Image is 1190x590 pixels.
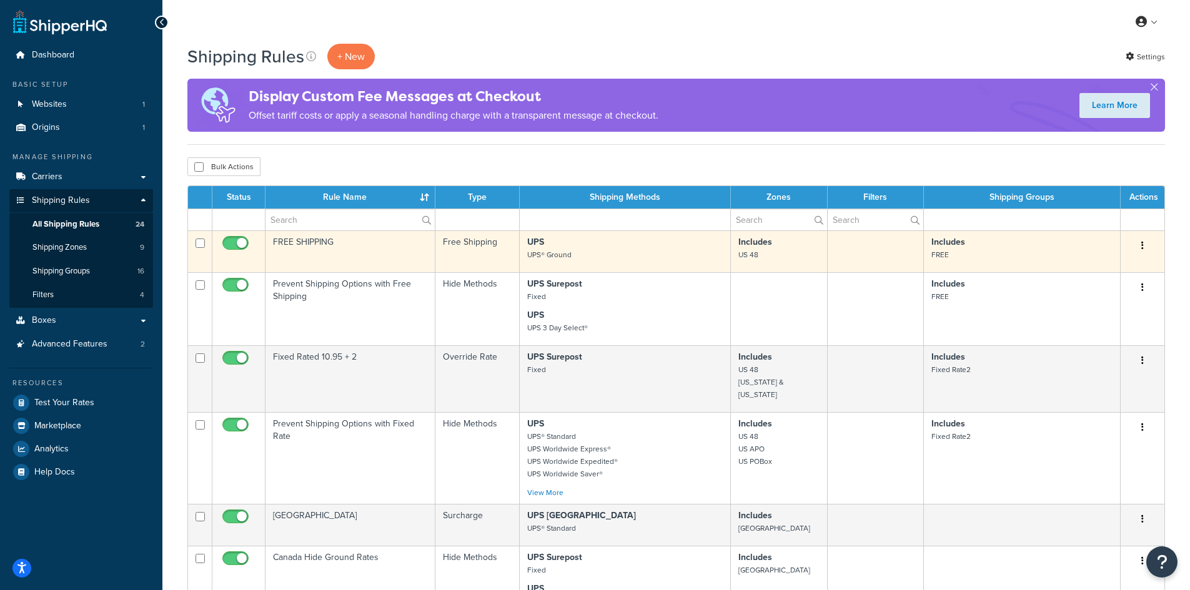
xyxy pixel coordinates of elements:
div: Resources [9,378,153,388]
td: [GEOGRAPHIC_DATA] [265,504,435,546]
small: FREE [931,291,949,302]
span: Shipping Rules [32,195,90,206]
strong: UPS [GEOGRAPHIC_DATA] [527,509,636,522]
a: Dashboard [9,44,153,67]
small: [GEOGRAPHIC_DATA] [738,523,810,534]
td: Override Rate [435,345,520,412]
small: Fixed Rate2 [931,431,971,442]
span: Origins [32,122,60,133]
td: Hide Methods [435,272,520,345]
strong: Includes [738,509,772,522]
img: duties-banner-06bc72dcb5fe05cb3f9472aba00be2ae8eb53ab6f0d8bb03d382ba314ac3c341.png [187,79,249,132]
small: FREE [931,249,949,260]
td: Prevent Shipping Options with Fixed Rate [265,412,435,504]
span: 9 [140,242,144,253]
span: Advanced Features [32,339,107,350]
span: Analytics [34,444,69,455]
strong: Includes [738,350,772,363]
span: All Shipping Rules [32,219,99,230]
button: Open Resource Center [1146,546,1178,578]
a: Advanced Features 2 [9,333,153,356]
a: Shipping Rules [9,189,153,212]
li: Filters [9,283,153,307]
small: US 48 US APO US POBox [738,431,772,467]
small: Fixed [527,291,546,302]
span: Shipping Zones [32,242,87,253]
span: 24 [136,219,144,230]
strong: UPS Surepost [527,277,582,290]
small: US 48 [US_STATE] & [US_STATE] [738,364,784,400]
small: Fixed [527,364,546,375]
a: Analytics [9,438,153,460]
a: ShipperHQ Home [13,9,107,34]
a: Settings [1126,48,1165,66]
a: Test Your Rates [9,391,153,414]
th: Status [212,186,265,209]
th: Rule Name : activate to sort column ascending [265,186,435,209]
a: Origins 1 [9,116,153,139]
strong: Includes [931,417,965,430]
span: 4 [140,290,144,300]
span: Carriers [32,172,62,182]
a: Help Docs [9,461,153,483]
a: Shipping Groups 16 [9,260,153,283]
li: Carriers [9,165,153,189]
span: Shipping Groups [32,266,90,277]
td: Free Shipping [435,230,520,272]
span: 1 [142,99,145,110]
strong: UPS Surepost [527,551,582,564]
span: Filters [32,290,54,300]
strong: Includes [738,551,772,564]
li: Advanced Features [9,333,153,356]
a: Filters 4 [9,283,153,307]
td: Fixed Rated 10.95 + 2 [265,345,435,412]
a: Websites 1 [9,93,153,116]
li: Shipping Rules [9,189,153,308]
span: 1 [142,122,145,133]
span: Test Your Rates [34,398,94,408]
input: Search [731,209,827,230]
th: Type [435,186,520,209]
strong: Includes [931,350,965,363]
td: Surcharge [435,504,520,546]
a: View More [527,487,563,498]
span: Websites [32,99,67,110]
th: Shipping Methods [520,186,731,209]
strong: Includes [931,235,965,248]
strong: Includes [738,235,772,248]
span: Help Docs [34,467,75,478]
span: 16 [137,266,144,277]
h1: Shipping Rules [187,44,304,69]
small: Fixed [527,564,546,576]
li: Shipping Zones [9,236,153,259]
a: Marketplace [9,415,153,437]
a: Boxes [9,309,153,332]
strong: Includes [931,277,965,290]
p: + New [327,44,375,69]
span: Dashboard [32,50,74,61]
small: UPS 3 Day Select® [527,322,588,333]
td: FREE SHIPPING [265,230,435,272]
span: Marketplace [34,421,81,431]
td: Prevent Shipping Options with Free Shipping [265,272,435,345]
th: Zones [731,186,828,209]
span: 2 [141,339,145,350]
th: Actions [1121,186,1164,209]
a: Shipping Zones 9 [9,236,153,259]
input: Search [265,209,435,230]
small: UPS® Standard UPS Worldwide Express® UPS Worldwide Expedited® UPS Worldwide Saver® [527,431,618,479]
strong: UPS Surepost [527,350,582,363]
strong: UPS [527,235,544,248]
li: Shipping Groups [9,260,153,283]
th: Shipping Groups [924,186,1121,209]
li: All Shipping Rules [9,213,153,236]
small: US 48 [738,249,758,260]
div: Basic Setup [9,79,153,90]
strong: UPS [527,417,544,430]
button: Bulk Actions [187,157,260,176]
